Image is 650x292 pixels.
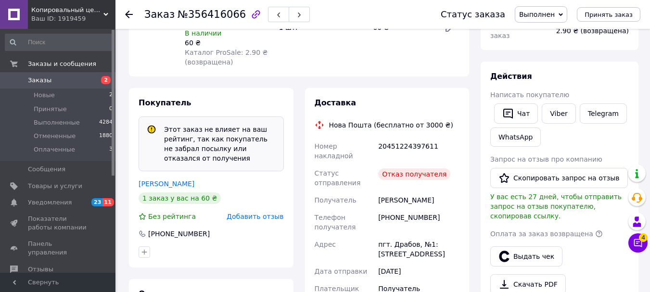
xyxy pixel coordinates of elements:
span: Выполнен [519,11,555,18]
span: 2.90 ₴ (возвращена) [556,27,629,35]
span: Заказы и сообщения [28,60,96,68]
div: 1 заказ у вас на 60 ₴ [139,192,221,204]
span: В наличии [185,29,221,37]
span: Сообщения [28,165,65,174]
span: Каталог ProSale: 2.90 ₴ (возвращена) [185,49,268,66]
span: Оплата за заказ возвращена [490,230,593,238]
span: Запрос на отзыв про компанию [490,155,602,163]
button: Скопировать запрос на отзыв [490,168,628,188]
span: Комиссия за заказ [490,22,535,39]
span: Добавить отзыв [227,213,283,220]
span: Покупатель [139,98,191,107]
span: 2 [101,76,111,84]
span: 23 [91,198,102,206]
div: Нова Пошта (бесплатно от 3000 ₴) [327,120,456,130]
span: 0 [109,105,113,114]
button: Чат с покупателем4 [628,233,648,253]
div: [DATE] [376,263,461,280]
button: Чат [494,103,538,124]
span: Заказ [144,9,175,20]
span: 4 [639,233,648,242]
button: Принять заказ [577,7,640,22]
span: Новые [34,91,55,100]
div: 20451224397611 [376,138,461,165]
div: 60 ₴ [185,38,271,48]
span: Отмененные [34,132,76,140]
div: [PHONE_NUMBER] [376,209,461,236]
span: 3 [109,145,113,154]
div: [PERSON_NAME] [376,191,461,209]
span: Заказы [28,76,51,85]
div: Ваш ID: 1919459 [31,14,115,23]
span: Доставка [315,98,357,107]
span: Написать покупателю [490,91,569,99]
div: Вернуться назад [125,10,133,19]
span: Принятые [34,105,67,114]
div: пгт. Драбов, №1: [STREET_ADDRESS] [376,236,461,263]
span: №356416066 [178,9,246,20]
span: Отзывы [28,265,53,274]
div: Статус заказа [441,10,505,19]
span: Уведомления [28,198,72,207]
span: 11 [102,198,114,206]
a: WhatsApp [490,127,541,147]
span: Копировальный центр "Copy-print" [31,6,103,14]
a: [PERSON_NAME] [139,180,194,188]
span: Оплаченные [34,145,75,154]
a: Viber [542,103,575,124]
span: Телефон получателя [315,214,356,231]
a: Telegram [580,103,627,124]
span: Принять заказ [585,11,633,18]
span: Показатели работы компании [28,215,89,232]
span: 1880 [99,132,113,140]
span: Товары и услуги [28,182,82,190]
span: Без рейтинга [148,213,196,220]
span: Панель управления [28,240,89,257]
span: Получатель [315,196,357,204]
span: Дата отправки [315,267,368,275]
span: У вас есть 27 дней, чтобы отправить запрос на отзыв покупателю, скопировав ссылку. [490,193,622,220]
span: Выполненные [34,118,80,127]
span: Адрес [315,241,336,248]
span: 2 [109,91,113,100]
span: Номер накладной [315,142,353,160]
span: Действия [490,72,532,81]
div: Этот заказ не влияет на ваш рейтинг, так как покупатель не забрал посылку или отказался от получения [160,125,280,163]
input: Поиск [5,34,114,51]
div: [PHONE_NUMBER] [147,229,211,239]
button: Выдать чек [490,246,562,267]
div: Отказ получателя [378,168,450,180]
span: Статус отправления [315,169,361,187]
span: 4284 [99,118,113,127]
